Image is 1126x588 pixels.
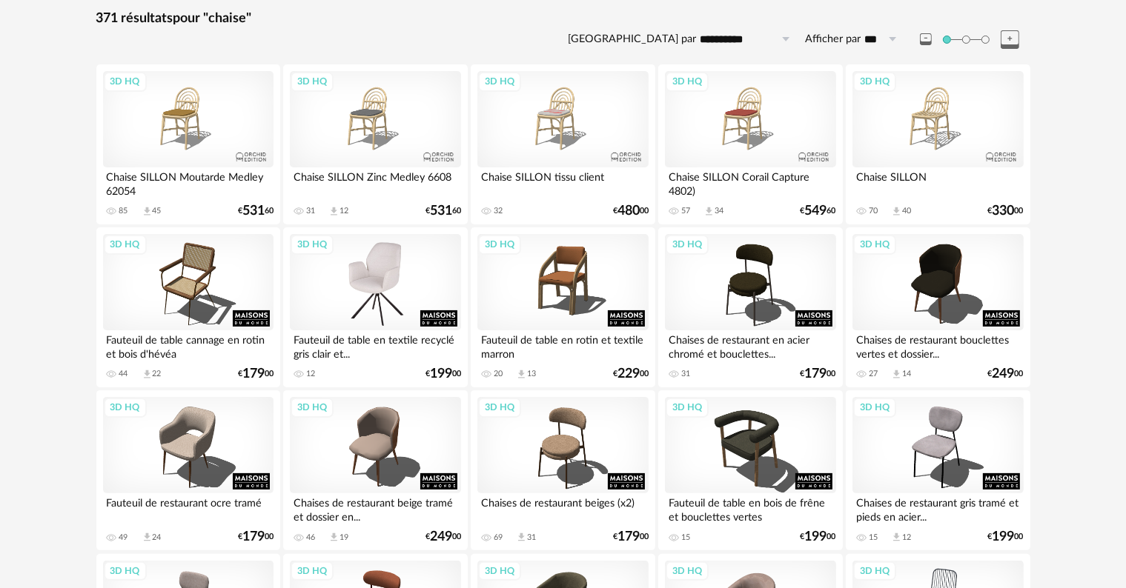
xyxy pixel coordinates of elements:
[853,72,896,91] div: 3D HQ
[613,369,649,379] div: € 00
[430,369,452,379] span: 199
[290,167,460,197] div: Chaise SILLON Zinc Medley 6608
[665,330,835,360] div: Chaises de restaurant en acier chromé et bouclettes...
[425,369,461,379] div: € 00
[993,369,1015,379] span: 249
[477,493,648,523] div: Chaises de restaurant beiges (x2)
[425,206,461,216] div: € 60
[242,369,265,379] span: 179
[96,227,280,387] a: 3D HQ Fauteuil de table cannage en rotin et bois d'hévéa 44 Download icon 22 €17900
[494,369,503,379] div: 20
[471,390,655,550] a: 3D HQ Chaises de restaurant beiges (x2) 69 Download icon 31 €17900
[238,532,274,542] div: € 00
[142,532,153,543] span: Download icon
[328,206,340,217] span: Download icon
[242,206,265,216] span: 531
[681,369,690,379] div: 31
[306,369,315,379] div: 12
[902,369,911,379] div: 14
[666,561,709,581] div: 3D HQ
[242,532,265,542] span: 179
[703,206,715,217] span: Download icon
[715,206,723,216] div: 34
[658,227,842,387] a: 3D HQ Chaises de restaurant en acier chromé et bouclettes... 31 €17900
[805,369,827,379] span: 179
[666,398,709,417] div: 3D HQ
[891,532,902,543] span: Download icon
[613,532,649,542] div: € 00
[290,493,460,523] div: Chaises de restaurant beige tramé et dossier en...
[306,532,315,543] div: 46
[846,64,1030,224] a: 3D HQ Chaise SILLON 70 Download icon 40 €33000
[478,561,521,581] div: 3D HQ
[801,369,836,379] div: € 00
[805,206,827,216] span: 549
[96,390,280,550] a: 3D HQ Fauteuil de restaurant ocre tramé 49 Download icon 24 €17900
[291,561,334,581] div: 3D HQ
[617,532,640,542] span: 179
[119,369,128,379] div: 44
[869,206,878,216] div: 70
[142,206,153,217] span: Download icon
[478,235,521,254] div: 3D HQ
[869,532,878,543] div: 15
[665,167,835,197] div: Chaise SILLON Corail Capture 4802)
[988,206,1024,216] div: € 00
[494,532,503,543] div: 69
[527,532,536,543] div: 31
[477,167,648,197] div: Chaise SILLON tissu client
[104,72,147,91] div: 3D HQ
[430,532,452,542] span: 249
[104,398,147,417] div: 3D HQ
[478,72,521,91] div: 3D HQ
[238,206,274,216] div: € 60
[96,10,1030,27] div: 371 résultats
[658,64,842,224] a: 3D HQ Chaise SILLON Corail Capture 4802) 57 Download icon 34 €54960
[613,206,649,216] div: € 00
[681,532,690,543] div: 15
[104,561,147,581] div: 3D HQ
[516,369,527,380] span: Download icon
[665,493,835,523] div: Fauteuil de table en bois de frêne et bouclettes vertes
[153,206,162,216] div: 45
[846,227,1030,387] a: 3D HQ Chaises de restaurant bouclettes vertes et dossier... 27 Download icon 14 €24900
[425,532,461,542] div: € 00
[852,330,1023,360] div: Chaises de restaurant bouclettes vertes et dossier...
[291,72,334,91] div: 3D HQ
[153,532,162,543] div: 24
[283,227,467,387] a: 3D HQ Fauteuil de table en textile recyclé gris clair et... 12 €19900
[119,206,128,216] div: 85
[617,369,640,379] span: 229
[471,227,655,387] a: 3D HQ Fauteuil de table en rotin et textile marron 20 Download icon 13 €22900
[801,206,836,216] div: € 60
[666,72,709,91] div: 3D HQ
[238,369,274,379] div: € 00
[328,532,340,543] span: Download icon
[471,64,655,224] a: 3D HQ Chaise SILLON tissu client 32 €48000
[902,206,911,216] div: 40
[96,64,280,224] a: 3D HQ Chaise SILLON Moutarde Medley 62054 85 Download icon 45 €53160
[306,206,315,216] div: 31
[291,235,334,254] div: 3D HQ
[988,369,1024,379] div: € 00
[119,532,128,543] div: 49
[340,206,348,216] div: 12
[142,369,153,380] span: Download icon
[805,532,827,542] span: 199
[173,12,252,25] span: pour "chaise"
[891,369,902,380] span: Download icon
[617,206,640,216] span: 480
[290,330,460,360] div: Fauteuil de table en textile recyclé gris clair et...
[516,532,527,543] span: Download icon
[891,206,902,217] span: Download icon
[993,532,1015,542] span: 199
[103,330,274,360] div: Fauteuil de table cannage en rotin et bois d'hévéa
[103,493,274,523] div: Fauteuil de restaurant ocre tramé
[527,369,536,379] div: 13
[902,532,911,543] div: 12
[853,235,896,254] div: 3D HQ
[852,493,1023,523] div: Chaises de restaurant gris tramé et pieds en acier...
[993,206,1015,216] span: 330
[801,532,836,542] div: € 00
[869,369,878,379] div: 27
